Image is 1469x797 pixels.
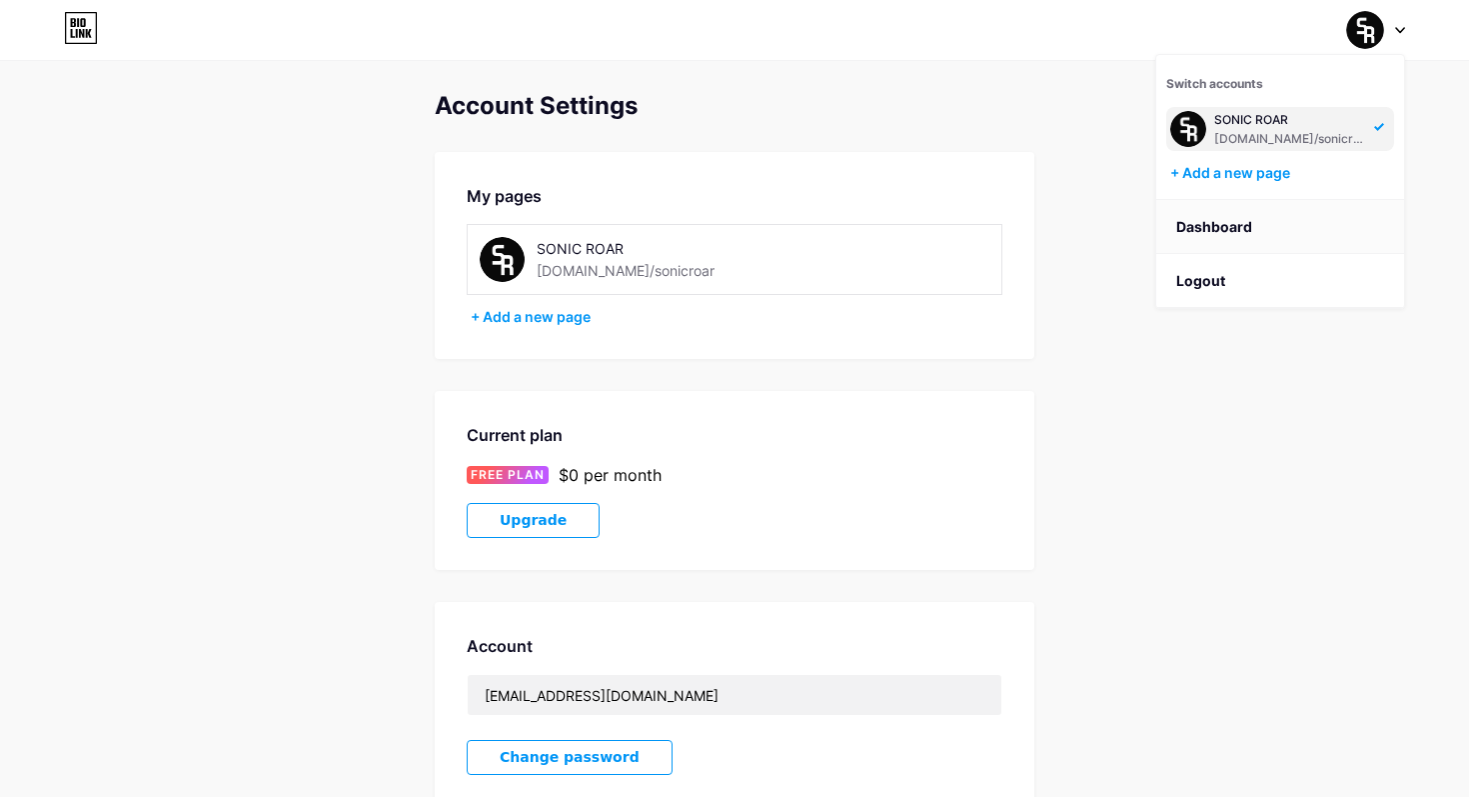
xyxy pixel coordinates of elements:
[467,740,673,775] button: Change password
[559,463,662,487] div: $0 per month
[468,675,1001,715] input: Email
[1156,200,1404,254] a: Dashboard
[467,503,600,538] button: Upgrade
[1166,76,1263,91] span: Switch accounts
[480,237,525,282] img: sonicroar
[500,512,567,529] span: Upgrade
[1170,163,1394,183] div: + Add a new page
[1346,11,1384,49] img: sonicroar
[471,307,1002,327] div: + Add a new page
[500,749,640,766] span: Change password
[1214,112,1368,128] div: SONIC ROAR
[435,92,1034,120] div: Account Settings
[1214,131,1368,147] div: [DOMAIN_NAME]/sonicroar
[537,260,715,281] div: [DOMAIN_NAME]/sonicroar
[1156,254,1404,308] li: Logout
[467,423,1002,447] div: Current plan
[1170,111,1206,147] img: sonicroar
[467,184,1002,208] div: My pages
[471,466,545,484] span: FREE PLAN
[537,238,801,259] div: SONIC ROAR
[467,634,1002,658] div: Account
